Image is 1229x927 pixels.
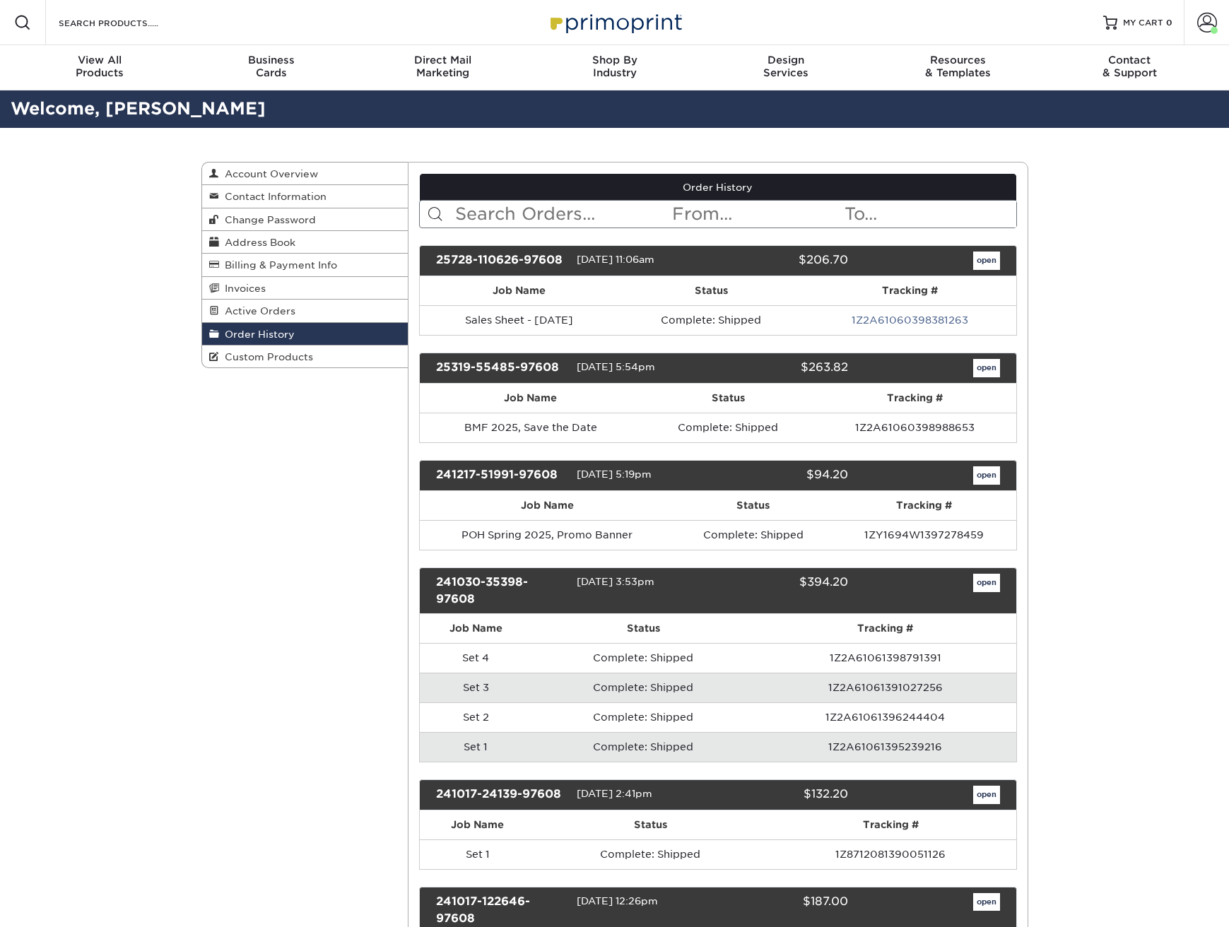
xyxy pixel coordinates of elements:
[425,466,577,485] div: 241217-51991-97608
[185,45,357,90] a: BusinessCards
[1044,54,1216,79] div: & Support
[425,359,577,377] div: 25319-55485-97608
[700,54,872,66] span: Design
[1166,18,1172,28] span: 0
[642,384,814,413] th: Status
[973,786,1000,804] a: open
[14,54,186,66] span: View All
[420,673,531,702] td: Set 3
[529,54,700,66] span: Shop By
[420,276,618,305] th: Job Name
[185,54,357,66] span: Business
[804,276,1016,305] th: Tracking #
[544,7,686,37] img: Primoprint
[535,810,765,839] th: Status
[202,185,408,208] a: Contact Information
[755,732,1016,762] td: 1Z2A61061395239216
[219,305,295,317] span: Active Orders
[529,45,700,90] a: Shop ByIndustry
[202,346,408,367] a: Custom Products
[577,788,652,799] span: [DATE] 2:41pm
[14,54,186,79] div: Products
[357,54,529,66] span: Direct Mail
[707,893,859,927] div: $187.00
[425,786,577,804] div: 241017-24139-97608
[973,574,1000,592] a: open
[577,361,655,372] span: [DATE] 5:54pm
[202,254,408,276] a: Billing & Payment Info
[814,384,1016,413] th: Tracking #
[671,201,843,228] input: From...
[57,14,195,31] input: SEARCH PRODUCTS.....
[814,413,1016,442] td: 1Z2A61060398988653
[531,673,755,702] td: Complete: Shipped
[420,305,618,335] td: Sales Sheet - [DATE]
[425,574,577,608] div: 241030-35398-97608
[420,413,642,442] td: BMF 2025, Save the Date
[219,214,316,225] span: Change Password
[577,468,652,480] span: [DATE] 5:19pm
[1044,54,1216,66] span: Contact
[642,413,814,442] td: Complete: Shipped
[707,574,859,608] div: $394.20
[202,231,408,254] a: Address Book
[531,614,755,643] th: Status
[425,252,577,270] div: 25728-110626-97608
[529,54,700,79] div: Industry
[765,839,1016,869] td: 1Z8712081390051126
[420,810,535,839] th: Job Name
[707,252,859,270] div: $206.70
[700,54,872,79] div: Services
[618,276,804,305] th: Status
[454,201,671,228] input: Search Orders...
[420,174,1016,201] a: Order History
[675,520,833,550] td: Complete: Shipped
[755,643,1016,673] td: 1Z2A61061398791391
[872,54,1044,79] div: & Templates
[219,351,313,362] span: Custom Products
[202,208,408,231] a: Change Password
[531,702,755,732] td: Complete: Shipped
[202,277,408,300] a: Invoices
[675,491,833,520] th: Status
[843,201,1016,228] input: To...
[420,614,531,643] th: Job Name
[202,323,408,346] a: Order History
[219,283,266,294] span: Invoices
[202,163,408,185] a: Account Overview
[425,893,577,927] div: 241017-122646-97608
[755,614,1016,643] th: Tracking #
[535,839,765,869] td: Complete: Shipped
[202,300,408,322] a: Active Orders
[707,466,859,485] div: $94.20
[219,259,337,271] span: Billing & Payment Info
[14,45,186,90] a: View AllProducts
[618,305,804,335] td: Complete: Shipped
[531,643,755,673] td: Complete: Shipped
[973,252,1000,270] a: open
[755,673,1016,702] td: 1Z2A61061391027256
[765,810,1016,839] th: Tracking #
[755,702,1016,732] td: 1Z2A61061396244404
[420,491,675,520] th: Job Name
[219,237,295,248] span: Address Book
[531,732,755,762] td: Complete: Shipped
[1123,17,1163,29] span: MY CART
[219,191,327,202] span: Contact Information
[420,643,531,673] td: Set 4
[219,329,295,340] span: Order History
[973,359,1000,377] a: open
[577,254,654,265] span: [DATE] 11:06am
[357,54,529,79] div: Marketing
[973,893,1000,911] a: open
[852,314,968,326] a: 1Z2A61060398381263
[707,786,859,804] div: $132.20
[1044,45,1216,90] a: Contact& Support
[707,359,859,377] div: $263.82
[420,520,675,550] td: POH Spring 2025, Promo Banner
[420,732,531,762] td: Set 1
[577,895,658,907] span: [DATE] 12:26pm
[700,45,872,90] a: DesignServices
[832,491,1016,520] th: Tracking #
[420,384,642,413] th: Job Name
